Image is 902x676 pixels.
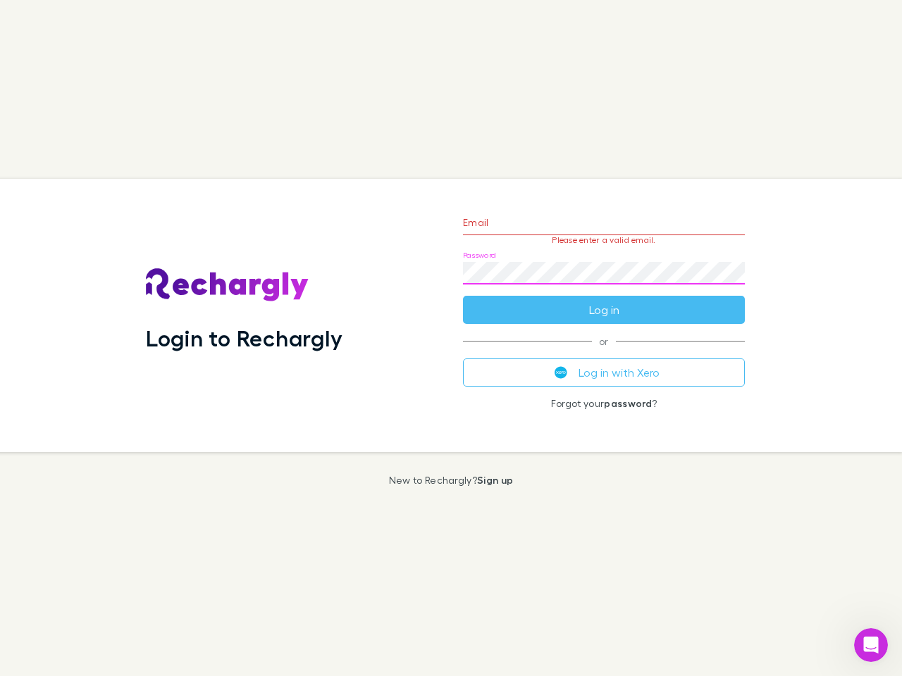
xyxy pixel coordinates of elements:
[854,628,888,662] iframe: Intercom live chat
[463,398,745,409] p: Forgot your ?
[477,474,513,486] a: Sign up
[146,268,309,302] img: Rechargly's Logo
[463,341,745,342] span: or
[146,325,342,351] h1: Login to Rechargly
[555,366,567,379] img: Xero's logo
[463,235,745,245] p: Please enter a valid email.
[463,250,496,261] label: Password
[604,397,652,409] a: password
[463,296,745,324] button: Log in
[389,475,514,486] p: New to Rechargly?
[463,358,745,387] button: Log in with Xero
